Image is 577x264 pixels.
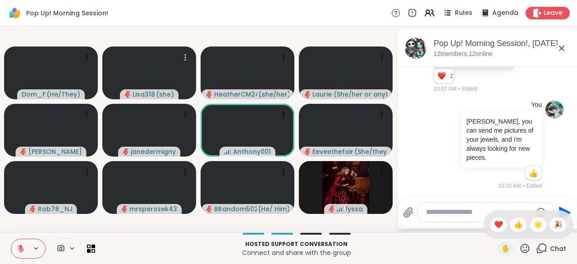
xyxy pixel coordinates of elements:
[554,202,574,222] button: Send
[121,206,128,212] span: audio-muted
[312,147,353,156] span: Eeveethefairy
[329,206,335,212] span: audio-muted
[462,85,477,93] span: Edited
[434,50,493,59] p: 12 members, 12 online
[7,5,23,21] img: ShareWell Logomark
[437,73,446,80] button: Reactions: love
[467,117,536,162] p: [PERSON_NAME], you can send me pictures of your jewels, and i'm always looking for new pieces.
[554,219,563,230] span: 🎉
[531,101,542,110] h4: You
[312,90,333,99] span: Laurie_Ru
[28,147,82,156] span: [PERSON_NAME]
[214,90,257,99] span: HeatherCM24
[304,148,311,155] span: audio-muted
[405,37,426,59] img: Pop Up! Morning Session!, Oct 13
[30,206,36,212] span: audio-muted
[258,204,289,213] span: ( He/ Him )
[458,85,460,93] span: •
[20,148,27,155] span: audio-muted
[354,147,387,156] span: ( She/they )
[22,90,46,99] span: Dom_F
[101,240,492,248] p: Hosted support conversation
[528,170,538,177] button: Reactions: like
[526,166,541,181] div: Reaction list
[123,148,129,155] span: audio-muted
[536,207,546,218] button: Emoji picker
[124,91,131,97] span: audio-muted
[494,219,503,230] span: ❤️
[434,85,457,93] span: 10:07 AM
[544,9,563,18] span: Leave
[38,204,73,213] span: Rob78_NJ
[334,90,387,99] span: ( She/her or anything else )
[26,9,108,18] span: Pop Up! Morning Session!
[450,72,454,80] span: 2
[523,182,525,190] span: •
[129,204,177,213] span: mrsperozek43
[133,90,155,99] span: Lisa318
[434,69,450,83] div: Reaction list
[46,90,80,99] span: ( He/They )
[426,208,531,217] textarea: Type your message
[346,204,363,213] span: lyssa
[206,206,212,212] span: audio-muted
[233,147,271,156] span: Anthony001
[101,248,492,257] p: Connect and share with the group
[304,91,311,97] span: audio-muted
[434,38,571,49] div: Pop Up! Morning Session!, [DATE]
[156,90,174,99] span: ( she )
[492,9,518,18] span: Agenda
[131,147,176,156] span: janedermigny
[534,219,543,230] span: 🌟
[258,90,289,99] span: ( she/her )
[545,101,563,119] img: https://sharewell-space-live.sfo3.digitaloceanspaces.com/user-generated/94f9971b-ca6f-4186-bcd3-a...
[206,91,212,97] span: audio-muted
[550,244,566,253] span: Chat
[527,182,542,190] span: Edited
[455,9,472,18] span: Rules
[214,204,257,213] span: BRandom502
[514,219,523,230] span: 👍
[498,182,521,190] span: 10:10 AM
[501,243,510,254] span: ✋
[322,161,369,214] img: lyssa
